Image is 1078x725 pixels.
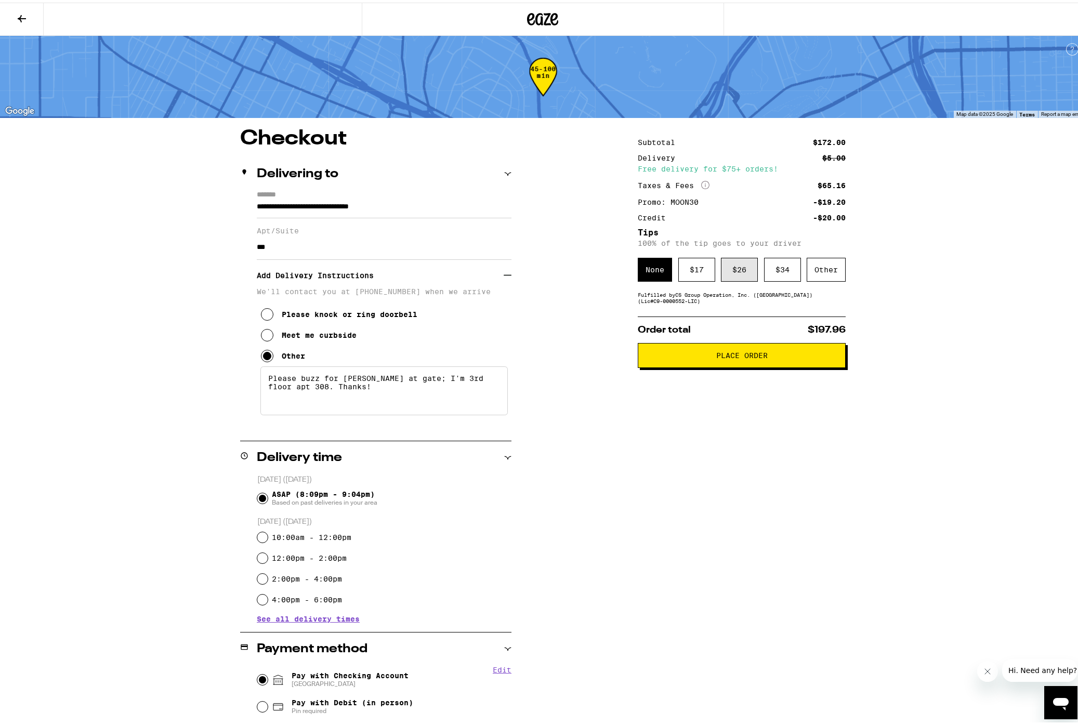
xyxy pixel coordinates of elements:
button: See all delivery times [257,613,360,620]
h3: Add Delivery Instructions [257,261,504,285]
iframe: Close message [977,658,998,679]
h2: Delivering to [257,165,338,178]
p: We'll contact you at [PHONE_NUMBER] when we arrive [257,285,511,293]
h1: Checkout [240,126,511,147]
div: $ 34 [764,255,801,279]
a: Terms [1019,109,1035,115]
p: [DATE] ([DATE]) [257,472,511,482]
div: Meet me curbside [282,328,357,337]
img: Google [3,102,37,115]
p: [DATE] ([DATE]) [257,515,511,524]
div: $172.00 [813,136,846,143]
label: 2:00pm - 4:00pm [272,572,342,581]
button: Please knock or ring doorbell [261,301,417,322]
label: Apt/Suite [257,224,511,232]
span: Pay with Debit (in person) [292,696,413,704]
h2: Delivery time [257,449,342,462]
p: 100% of the tip goes to your driver [638,236,846,245]
div: Other [807,255,846,279]
div: Other [282,349,305,358]
span: ASAP (8:09pm - 9:04pm) [272,487,377,504]
span: Place Order [716,349,768,357]
a: Open this area in Google Maps (opens a new window) [3,102,37,115]
span: Pay with Checking Account [292,669,409,686]
span: $197.96 [808,323,846,332]
div: Please knock or ring doorbell [282,308,417,316]
span: [GEOGRAPHIC_DATA] [292,677,409,686]
label: 12:00pm - 2:00pm [272,551,347,560]
label: 4:00pm - 6:00pm [272,593,342,601]
label: 10:00am - 12:00pm [272,531,351,539]
div: Free delivery for $75+ orders! [638,163,846,170]
span: Map data ©2025 Google [956,109,1013,114]
div: Credit [638,212,673,219]
button: Edit [493,663,511,671]
div: Taxes & Fees [638,178,709,188]
div: $5.00 [822,152,846,159]
div: Subtotal [638,136,682,143]
div: Fulfilled by CS Group Operation, Inc. ([GEOGRAPHIC_DATA]) (Lic# C9-0000552-LIC ) [638,289,846,301]
iframe: Button to launch messaging window [1044,683,1077,717]
span: Pin required [292,704,413,713]
div: None [638,255,672,279]
span: Based on past deliveries in your area [272,496,377,504]
h5: Tips [638,226,846,234]
iframe: Message from company [1002,656,1077,679]
div: $ 17 [678,255,715,279]
div: -$19.20 [813,196,846,203]
div: 45-100 min [529,63,557,102]
h2: Payment method [257,640,367,653]
div: $ 26 [721,255,758,279]
div: $65.16 [818,179,846,187]
button: Place Order [638,340,846,365]
button: Other [261,343,305,364]
div: Promo: MOON30 [638,196,706,203]
div: Delivery [638,152,682,159]
button: Meet me curbside [261,322,357,343]
span: Order total [638,323,691,332]
div: -$20.00 [813,212,846,219]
